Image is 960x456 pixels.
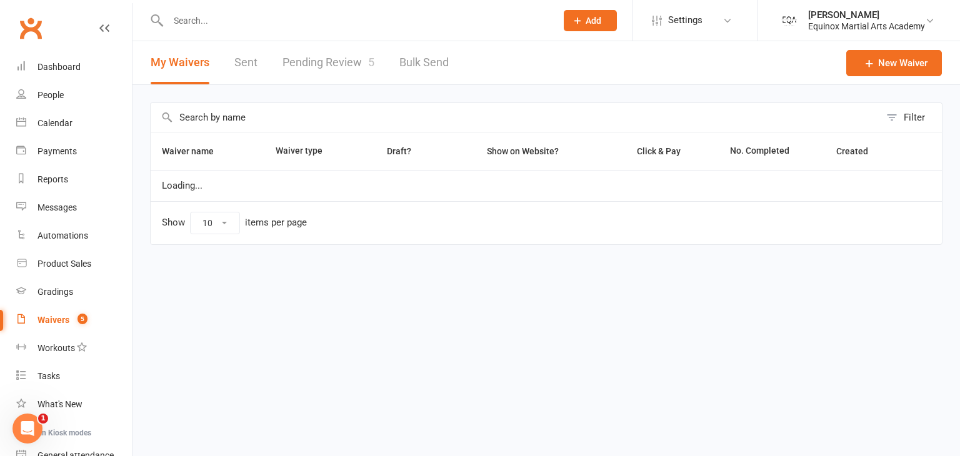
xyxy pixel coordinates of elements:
button: Add [564,10,617,31]
div: Filter [904,110,925,125]
th: No. Completed [719,132,824,170]
a: Tasks [16,362,132,390]
div: Workouts [37,343,75,353]
span: Show on Website? [487,146,559,156]
div: Automations [37,230,88,240]
a: What's New [16,390,132,419]
input: Search by name [151,103,880,132]
button: Filter [880,103,942,132]
div: Show [162,212,307,234]
a: People [16,81,132,109]
div: Tasks [37,371,60,381]
div: Calendar [37,118,72,128]
div: Payments [37,146,77,156]
button: Show on Website? [476,144,572,159]
input: Search... [164,12,547,29]
div: What's New [37,399,82,409]
div: Equinox Martial Arts Academy [808,21,925,32]
div: Messages [37,202,77,212]
div: People [37,90,64,100]
a: Sent [234,41,257,84]
img: thumb_image1734071481.png [777,8,802,33]
div: Waivers [37,315,69,325]
div: Product Sales [37,259,91,269]
div: Gradings [37,287,73,297]
span: Waiver name [162,146,227,156]
a: Automations [16,222,132,250]
th: Waiver type [264,132,354,170]
span: 5 [368,56,374,69]
span: Draft? [387,146,411,156]
button: Click & Pay [626,144,694,159]
a: Product Sales [16,250,132,278]
span: Created [836,146,882,156]
span: Add [586,16,601,26]
button: Draft? [376,144,425,159]
button: My Waivers [151,41,209,84]
span: 5 [77,314,87,324]
a: Payments [16,137,132,166]
span: 1 [38,414,48,424]
iframe: Intercom live chat [12,414,42,444]
div: Dashboard [37,62,81,72]
span: Settings [668,6,702,34]
a: Waivers 5 [16,306,132,334]
a: Bulk Send [399,41,449,84]
a: Dashboard [16,53,132,81]
a: Pending Review5 [282,41,374,84]
a: Clubworx [15,12,46,44]
td: Loading... [151,170,942,201]
a: Calendar [16,109,132,137]
a: Messages [16,194,132,222]
button: Waiver name [162,144,227,159]
div: [PERSON_NAME] [808,9,925,21]
a: Workouts [16,334,132,362]
div: items per page [245,217,307,228]
button: Created [836,144,882,159]
a: Gradings [16,278,132,306]
span: Click & Pay [637,146,681,156]
a: Reports [16,166,132,194]
div: Reports [37,174,68,184]
a: New Waiver [846,50,942,76]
